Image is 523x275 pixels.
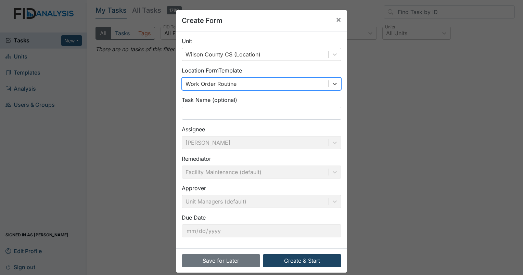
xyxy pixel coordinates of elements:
h5: Create Form [182,15,222,26]
button: Close [330,10,347,29]
label: Assignee [182,125,205,133]
label: Due Date [182,213,206,222]
label: Task Name (optional) [182,96,237,104]
div: Wilson County CS (Location) [186,50,260,58]
label: Unit [182,37,192,45]
span: × [336,14,341,24]
button: Save for Later [182,254,260,267]
div: Work Order Routine [186,80,237,88]
button: Create & Start [263,254,341,267]
label: Approver [182,184,206,192]
label: Location Form Template [182,66,242,75]
label: Remediator [182,155,211,163]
